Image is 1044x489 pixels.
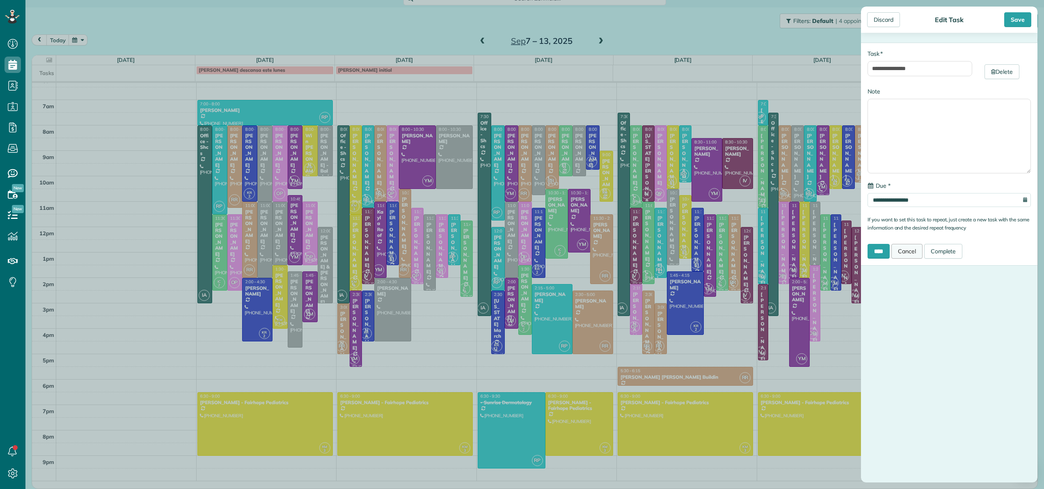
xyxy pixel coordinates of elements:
[12,184,24,192] span: New
[868,87,880,96] label: Note
[12,205,24,213] span: New
[932,16,966,24] div: Edit Task
[868,216,1029,231] small: If you want to set this task to repeat, just create a new task with the same information and the ...
[891,244,923,259] a: Cancel
[868,182,891,190] label: Due
[984,64,1019,79] a: Delete
[867,12,900,27] div: Discard
[924,244,963,259] a: Complete
[1004,12,1031,27] div: Save
[868,50,883,58] label: Task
